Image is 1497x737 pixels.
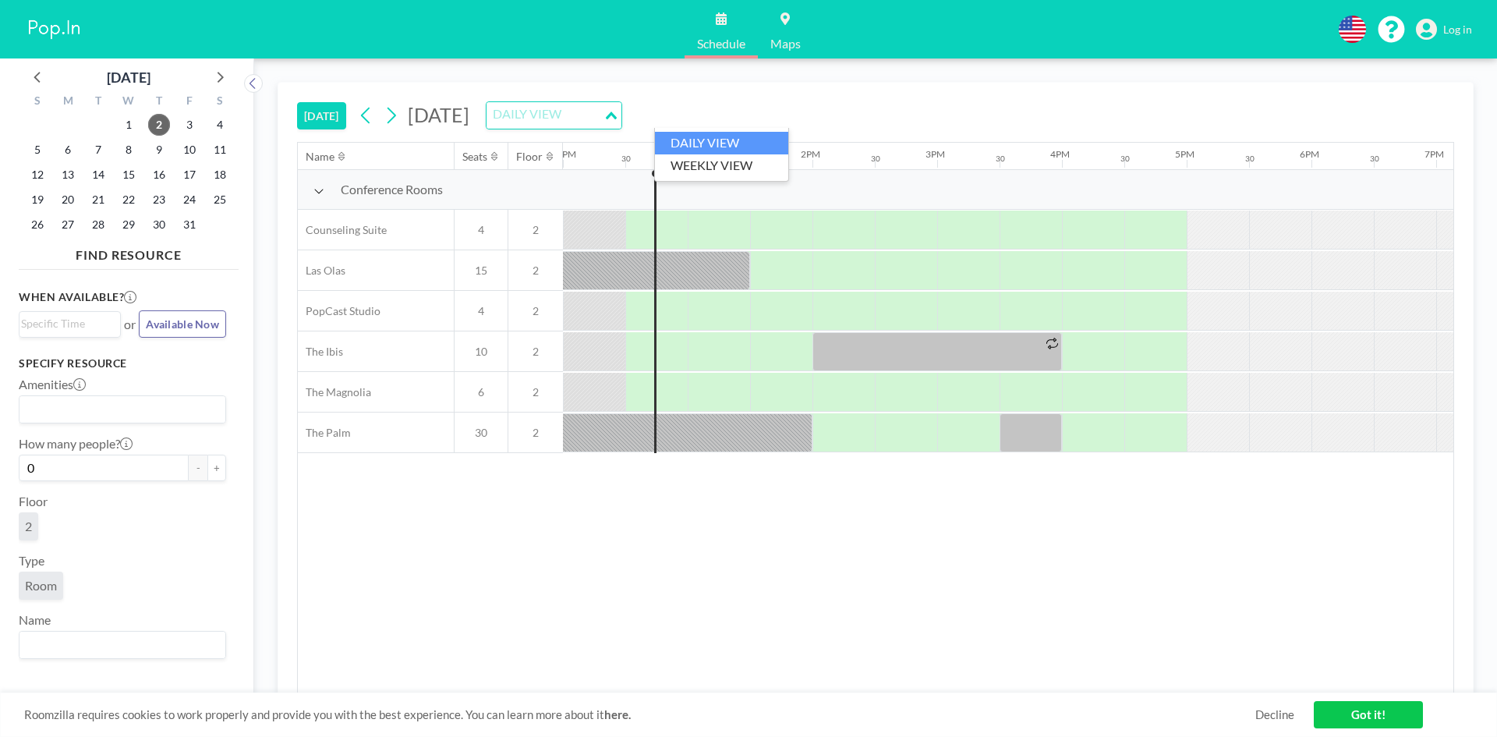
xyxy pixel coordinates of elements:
[21,399,217,420] input: Search for option
[462,150,487,164] div: Seats
[1120,154,1130,164] div: 30
[57,189,79,211] span: Monday, October 20, 2025
[676,148,695,160] div: 1PM
[148,189,170,211] span: Thursday, October 23, 2025
[21,315,111,332] input: Search for option
[19,356,226,370] h3: Specify resource
[25,519,32,533] span: 2
[148,114,170,136] span: Thursday, October 2, 2025
[83,92,114,112] div: T
[298,345,343,359] span: The Ibis
[298,264,345,278] span: Las Olas
[455,426,508,440] span: 30
[19,377,86,392] label: Amenities
[23,92,53,112] div: S
[19,312,120,335] div: Search for option
[871,154,880,164] div: 30
[148,214,170,236] span: Thursday, October 30, 2025
[1245,154,1255,164] div: 30
[508,264,563,278] span: 2
[107,66,150,88] div: [DATE]
[455,345,508,359] span: 10
[925,148,945,160] div: 3PM
[298,223,387,237] span: Counseling Suite
[487,102,621,129] div: Search for option
[179,114,200,136] span: Friday, October 3, 2025
[996,154,1005,164] div: 30
[53,92,83,112] div: M
[1443,23,1472,37] span: Log in
[118,139,140,161] span: Wednesday, October 8, 2025
[139,310,226,338] button: Available Now
[508,223,563,237] span: 2
[25,14,84,45] img: organization-logo
[179,139,200,161] span: Friday, October 10, 2025
[516,150,543,164] div: Floor
[298,426,351,440] span: The Palm
[604,707,631,721] a: here.
[27,164,48,186] span: Sunday, October 12, 2025
[455,385,508,399] span: 6
[298,304,380,318] span: PopCast Studio
[118,164,140,186] span: Wednesday, October 15, 2025
[1314,701,1423,728] a: Got it!
[298,385,371,399] span: The Magnolia
[24,707,1255,722] span: Roomzilla requires cookies to work properly and provide you with the best experience. You can lea...
[801,148,820,160] div: 2PM
[1050,148,1070,160] div: 4PM
[508,426,563,440] span: 2
[25,578,57,593] span: Room
[408,103,469,126] span: [DATE]
[204,92,235,112] div: S
[87,189,109,211] span: Tuesday, October 21, 2025
[114,92,144,112] div: W
[621,154,631,164] div: 30
[19,436,133,452] label: How many people?
[770,37,801,50] span: Maps
[27,214,48,236] span: Sunday, October 26, 2025
[146,317,219,331] span: Available Now
[118,114,140,136] span: Wednesday, October 1, 2025
[87,139,109,161] span: Tuesday, October 7, 2025
[508,304,563,318] span: 2
[1255,707,1294,722] a: Decline
[1300,148,1319,160] div: 6PM
[746,154,756,164] div: 30
[87,214,109,236] span: Tuesday, October 28, 2025
[143,92,174,112] div: T
[207,455,226,481] button: +
[189,455,207,481] button: -
[19,553,44,569] label: Type
[87,164,109,186] span: Tuesday, October 14, 2025
[148,164,170,186] span: Thursday, October 16, 2025
[179,214,200,236] span: Friday, October 31, 2025
[209,164,231,186] span: Saturday, October 18, 2025
[455,304,508,318] span: 4
[179,164,200,186] span: Friday, October 17, 2025
[508,345,563,359] span: 2
[1370,154,1379,164] div: 30
[27,139,48,161] span: Sunday, October 5, 2025
[306,150,334,164] div: Name
[209,189,231,211] span: Saturday, October 25, 2025
[19,612,51,628] label: Name
[1175,148,1194,160] div: 5PM
[19,632,225,658] div: Search for option
[57,139,79,161] span: Monday, October 6, 2025
[697,37,745,50] span: Schedule
[148,139,170,161] span: Thursday, October 9, 2025
[124,317,136,332] span: or
[455,223,508,237] span: 4
[19,494,48,509] label: Floor
[297,102,346,129] button: [DATE]
[118,189,140,211] span: Wednesday, October 22, 2025
[341,182,443,197] span: Conference Rooms
[174,92,204,112] div: F
[488,105,602,126] input: Search for option
[27,189,48,211] span: Sunday, October 19, 2025
[1416,19,1472,41] a: Log in
[21,635,217,655] input: Search for option
[455,264,508,278] span: 15
[209,114,231,136] span: Saturday, October 4, 2025
[57,214,79,236] span: Monday, October 27, 2025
